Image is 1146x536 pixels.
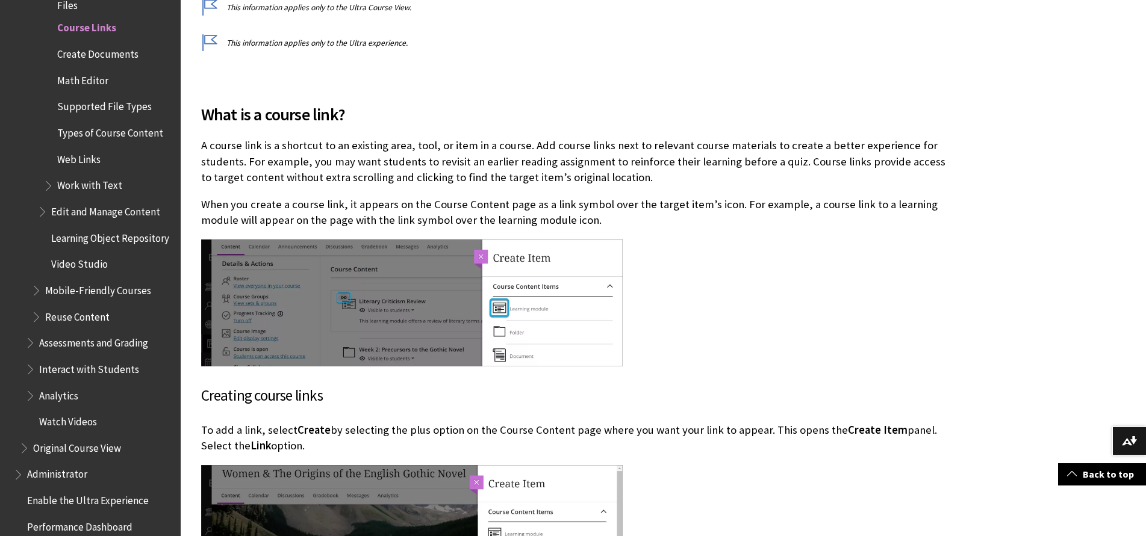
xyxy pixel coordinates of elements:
p: When you create a course link, it appears on the Course Content page as a link symbol over the ta... [201,197,948,228]
span: What is a course link? [201,102,948,127]
span: Edit and Manage Content [51,202,160,218]
p: A course link is a shortcut to an existing area, tool, or item in a course. Add course links next... [201,138,948,185]
span: Watch Videos [39,411,97,428]
span: Mobile-Friendly Courses [45,280,151,297]
span: Administrator [27,464,87,481]
span: Original Course View [33,438,121,454]
span: Math Editor [57,70,108,87]
a: Back to top [1058,463,1146,485]
span: Web Links [57,149,101,165]
span: Link [251,439,271,452]
span: Performance Dashboard [27,517,132,533]
span: Learning Object Repository [51,228,169,244]
span: Interact with Students [39,359,139,375]
span: Create Documents [57,44,139,60]
span: Analytics [39,386,78,402]
p: To add a link, select by selecting the plus option on the Course Content page where you want your... [201,422,948,454]
p: This information applies only to the Ultra Course View. [201,2,948,13]
span: Assessments and Grading [39,333,148,349]
p: This information applies only to the Ultra experience. [201,37,948,49]
span: Video Studio [51,254,108,271]
span: Enable the Ultra Experience [27,490,149,507]
span: Create [297,423,331,437]
span: Supported File Types [57,97,152,113]
span: Reuse Content [45,307,110,323]
span: Create Item [848,423,908,437]
span: Work with Text [57,176,122,192]
img: image of course link icon on Course Content page and learning module icon on Create Item panel [201,239,623,367]
span: Types of Course Content [57,123,163,139]
h3: Creating course links [201,384,948,407]
span: Course Links [57,18,116,34]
